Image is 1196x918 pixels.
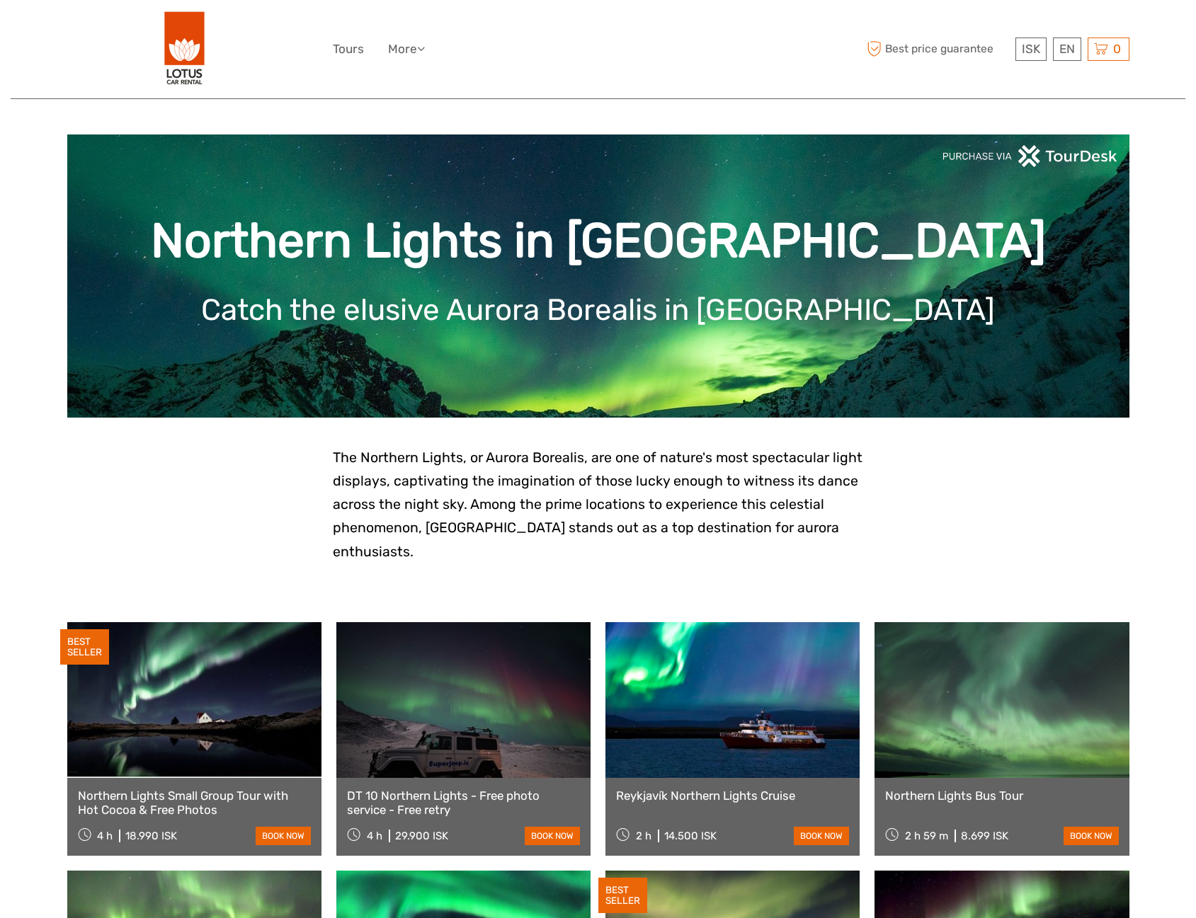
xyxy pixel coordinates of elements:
[664,830,717,842] div: 14.500 ISK
[78,788,311,817] a: Northern Lights Small Group Tour with Hot Cocoa & Free Photos
[347,788,580,817] a: DT 10 Northern Lights - Free photo service - Free retry
[864,38,1012,61] span: Best price guarantee
[164,11,205,88] img: 443-e2bd2384-01f0-477a-b1bf-f993e7f52e7d_logo_big.png
[333,449,862,560] span: The Northern Lights, or Aurora Borealis, are one of nature's most spectacular light displays, cap...
[89,292,1108,328] h1: Catch the elusive Aurora Borealis in [GEOGRAPHIC_DATA]
[961,830,1008,842] div: 8.699 ISK
[616,788,849,803] a: Reykjavík Northern Lights Cruise
[60,629,109,665] div: BEST SELLER
[388,39,425,59] a: More
[1111,42,1123,56] span: 0
[395,830,448,842] div: 29.900 ISK
[1053,38,1081,61] div: EN
[367,830,382,842] span: 4 h
[89,212,1108,270] h1: Northern Lights in [GEOGRAPHIC_DATA]
[97,830,113,842] span: 4 h
[125,830,177,842] div: 18.990 ISK
[1022,42,1040,56] span: ISK
[1064,827,1119,845] a: book now
[636,830,651,842] span: 2 h
[333,39,364,59] a: Tours
[905,830,948,842] span: 2 h 59 m
[794,827,849,845] a: book now
[885,788,1118,803] a: Northern Lights Bus Tour
[256,827,311,845] a: book now
[598,878,647,913] div: BEST SELLER
[525,827,580,845] a: book now
[942,145,1119,167] img: PurchaseViaTourDeskwhite.png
